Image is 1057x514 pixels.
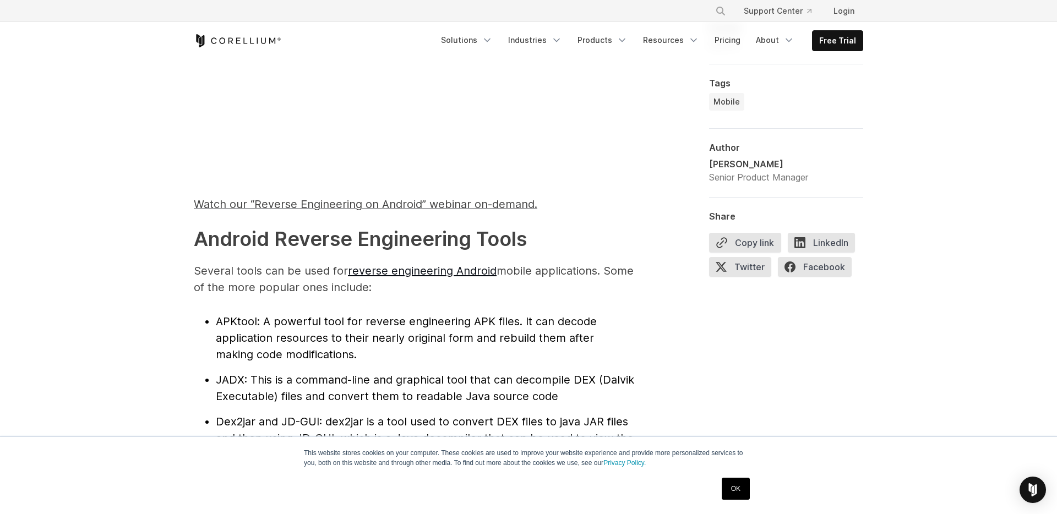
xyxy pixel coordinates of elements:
span: : dex2jar is a tool used to convert DEX files to java JAR files and then using JD-GUI, which is a... [216,415,634,461]
a: Solutions [434,30,499,50]
button: Search [711,1,731,21]
p: This website stores cookies on your computer. These cookies are used to improve your website expe... [304,448,753,468]
a: Free Trial [813,31,863,51]
a: Facebook [778,257,858,281]
a: Mobile [709,93,744,111]
div: [PERSON_NAME] [709,157,808,171]
a: LinkedIn [788,233,862,257]
p: Several tools can be used for mobile applications. Some of the more popular ones include: [194,263,634,296]
span: JADX [216,373,244,386]
div: Navigation Menu [702,1,863,21]
span: Mobile [713,96,740,107]
a: Industries [502,30,569,50]
a: Support Center [735,1,820,21]
div: Tags [709,78,863,89]
a: Products [571,30,634,50]
a: reverse engineering Android [348,264,497,277]
div: Open Intercom Messenger [1020,477,1046,503]
span: Dex2jar and JD-GUI [216,415,319,428]
strong: Android Reverse Engineering Tools [194,227,527,251]
a: Resources [636,30,706,50]
a: Twitter [709,257,778,281]
a: Corellium Home [194,34,281,47]
span: : A powerful tool for reverse engineering APK files. It can decode application resources to their... [216,315,597,361]
span: Facebook [778,257,852,277]
div: Share [709,211,863,222]
div: Navigation Menu [434,30,863,51]
span: Twitter [709,257,771,277]
a: Watch our “Reverse Engineering on Android” webinar on-demand. [194,202,537,210]
a: About [749,30,801,50]
a: Pricing [708,30,747,50]
span: : This is a command-line and graphical tool that can decompile DEX (Dalvik Executable) files and ... [216,373,634,403]
span: LinkedIn [788,233,855,253]
span: Watch our “Reverse Engineering on Android” webinar on-demand. [194,198,537,211]
a: Privacy Policy. [603,459,646,467]
a: OK [722,478,750,500]
a: Login [825,1,863,21]
span: APKtool [216,315,257,328]
button: Copy link [709,233,781,253]
div: Senior Product Manager [709,171,808,184]
div: Author [709,142,863,153]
